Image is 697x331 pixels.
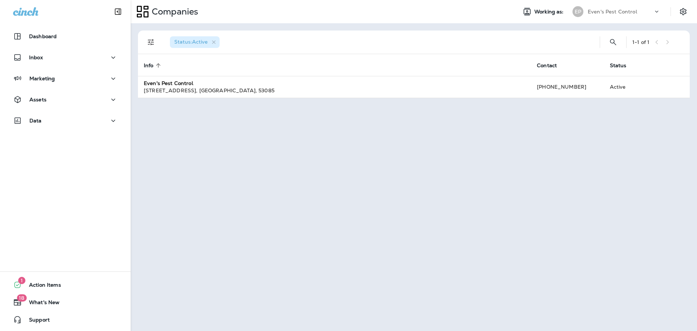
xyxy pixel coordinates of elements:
[7,278,123,292] button: 1Action Items
[610,62,636,69] span: Status
[588,9,637,15] p: Even's Pest Control
[144,62,154,69] span: Info
[29,118,42,124] p: Data
[604,76,651,98] td: Active
[29,97,46,102] p: Assets
[537,62,566,69] span: Contact
[174,39,208,45] span: Status : Active
[144,80,193,86] strong: Even's Pest Control
[29,33,57,39] p: Dashboard
[29,76,55,81] p: Marketing
[17,294,27,302] span: 18
[170,36,220,48] div: Status:Active
[632,39,649,45] div: 1 - 1 of 1
[7,92,123,107] button: Assets
[7,312,123,327] button: Support
[22,282,61,291] span: Action Items
[606,35,620,49] button: Search Companies
[18,277,25,284] span: 1
[537,62,557,69] span: Contact
[144,62,163,69] span: Info
[149,6,198,17] p: Companies
[534,9,565,15] span: Working as:
[108,4,128,19] button: Collapse Sidebar
[144,35,158,49] button: Filters
[29,55,43,60] p: Inbox
[144,87,525,94] div: [STREET_ADDRESS] , [GEOGRAPHIC_DATA] , 53085
[7,113,123,128] button: Data
[7,71,123,86] button: Marketing
[22,317,50,326] span: Support
[22,299,60,308] span: What's New
[7,29,123,44] button: Dashboard
[677,5,690,18] button: Settings
[7,50,123,65] button: Inbox
[531,76,604,98] td: [PHONE_NUMBER]
[7,295,123,310] button: 18What's New
[610,62,627,69] span: Status
[572,6,583,17] div: EP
